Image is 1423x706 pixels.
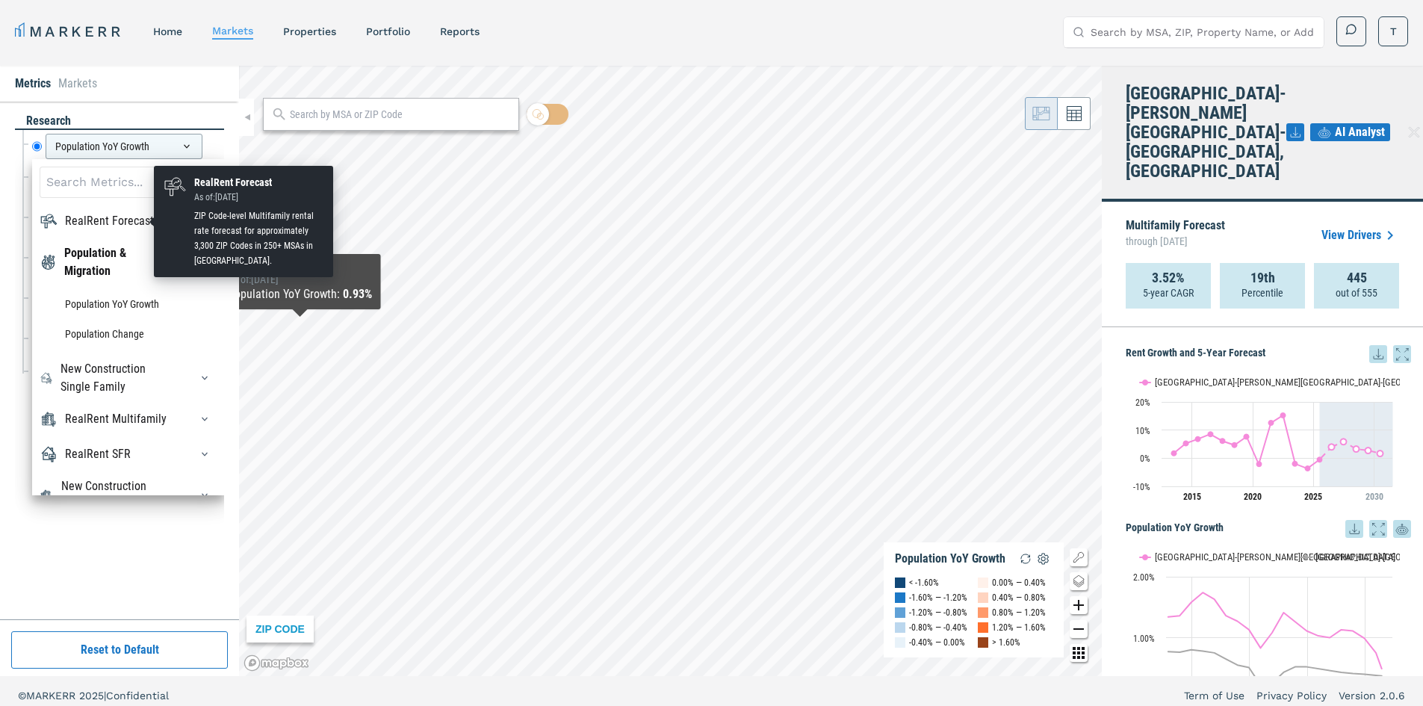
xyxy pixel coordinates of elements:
tspan: 2025 [1304,492,1322,502]
path: Wednesday, 28 Jun, 20:00, 3.27. Atlanta-Sandy Springs-Roswell, GA. [1354,446,1360,452]
div: Rent Growth and 5-Year Forecast. Highcharts interactive chart. [1126,363,1411,513]
h5: Population YoY Growth [1126,520,1411,538]
a: home [153,25,182,37]
div: Population & Migration [64,244,172,280]
a: Version 2.0.6 [1339,688,1405,703]
div: Population & MigrationPopulation & Migration [40,289,217,349]
path: Sunday, 28 Jun, 20:00, -2.11. Atlanta-Sandy Springs-Roswell, GA. [1256,461,1262,467]
input: Search by MSA, ZIP, Property Name, or Address [1091,17,1315,47]
div: RealRent MultifamilyRealRent Multifamily [40,407,217,431]
text: 20% [1135,397,1150,408]
text: 2.00% [1133,572,1155,583]
button: New Construction Single FamilyNew Construction Single Family [193,366,217,390]
tspan: 2030 [1365,492,1383,502]
text: 10% [1135,426,1150,436]
path: Friday, 28 Jun, 20:00, 1.75. Atlanta-Sandy Springs-Roswell, GA. [1171,450,1177,456]
img: Reload Legend [1017,550,1035,568]
path: Friday, 28 Jun, 20:00, 1.7. Atlanta-Sandy Springs-Roswell, GA. [1377,450,1383,456]
div: 1.20% — 1.60% [992,620,1046,635]
img: RealRent Forecast [163,175,187,199]
div: New Construction Single Family [61,360,173,396]
tspan: 2020 [1244,492,1262,502]
span: AI Analyst [1335,123,1385,141]
button: Show USA [1300,551,1332,563]
button: New Construction MultifamilyNew Construction Multifamily [193,483,217,507]
a: View Drivers [1321,226,1399,244]
img: RealRent Forecast [40,212,58,230]
div: RealRent Forecast [65,212,154,230]
button: RealRent SFRRealRent SFR [193,442,217,466]
canvas: Map [239,66,1102,676]
div: -0.80% — -0.40% [909,620,967,635]
path: Friday, 28 Jun, 20:00, -3.65. Atlanta-Sandy Springs-Roswell, GA. [1305,465,1311,471]
text: [GEOGRAPHIC_DATA] [1315,551,1395,563]
button: RealRent MultifamilyRealRent Multifamily [193,407,217,431]
path: Saturday, 28 Jun, 20:00, -0.5. Atlanta-Sandy Springs-Roswell, GA. [1317,456,1323,462]
button: Zoom out map button [1070,620,1088,638]
span: T [1390,24,1397,39]
div: -1.20% — -0.80% [909,605,967,620]
text: 0% [1140,453,1150,464]
path: Tuesday, 28 Jun, 20:00, 8.54. Atlanta-Sandy Springs-Roswell, GA. [1208,431,1214,437]
img: RealRent SFR [40,445,58,463]
button: Other options map button [1070,644,1088,662]
li: Population Change [40,319,217,349]
b: 0.93% [343,287,372,301]
input: Search Metrics... [40,167,217,198]
div: Population & MigrationPopulation & Migration [40,244,217,280]
span: MARKERR [26,690,79,702]
button: AI Analyst [1310,123,1390,141]
div: As of : [DATE] [228,273,372,285]
svg: Interactive chart [1126,363,1400,513]
a: reports [440,25,480,37]
img: RealRent Multifamily [40,410,58,428]
li: Population YoY Growth [40,289,217,319]
path: Monday, 28 Jun, 20:00, 12.55. Atlanta-Sandy Springs-Roswell, GA. [1268,420,1274,426]
div: Population YoY Growth : [228,285,372,303]
button: Show Atlanta-Sandy Springs-Roswell, GA [1140,377,1285,388]
strong: 3.52% [1152,270,1185,285]
button: Change style map button [1070,572,1088,590]
div: RealRent SFRRealRent SFR [40,442,217,466]
img: Settings [1035,550,1052,568]
a: Portfolio [366,25,410,37]
p: out of 555 [1336,285,1377,300]
a: properties [283,25,336,37]
button: Reset to Default [11,631,228,669]
div: RealRent Forecast [194,175,324,190]
div: 0.00% — 0.40% [992,575,1046,590]
span: through [DATE] [1126,232,1225,251]
h4: [GEOGRAPHIC_DATA]-[PERSON_NAME][GEOGRAPHIC_DATA]-[GEOGRAPHIC_DATA], [GEOGRAPHIC_DATA] [1126,84,1286,181]
input: Search by MSA or ZIP Code [290,107,511,123]
div: < -1.60% [909,575,939,590]
path: Thursday, 28 Jun, 20:00, 4.65. Atlanta-Sandy Springs-Roswell, GA. [1232,442,1238,448]
p: 5-year CAGR [1143,285,1194,300]
div: -0.40% — 0.00% [909,635,965,650]
div: research [15,113,224,130]
div: > 1.60% [992,635,1020,650]
path: Tuesday, 28 Jun, 20:00, 15.25. Atlanta-Sandy Springs-Roswell, GA. [1280,412,1286,418]
path: Monday, 28 Jun, 20:00, 5.89. Atlanta-Sandy Springs-Roswell, GA. [1341,439,1347,445]
div: RealRent SFR [65,445,131,463]
span: 2025 | [79,690,106,702]
a: Term of Use [1184,688,1244,703]
div: New Construction MultifamilyNew Construction Multifamily [40,477,217,513]
text: -10% [1133,482,1150,492]
g: Atlanta-Sandy Springs-Roswell, GA, line 2 of 2 with 5 data points. [1329,439,1383,456]
div: 0.40% — 0.80% [992,590,1046,605]
path: Wednesday, 28 Jun, 20:00, 6.13. Atlanta-Sandy Springs-Roswell, GA. [1220,438,1226,444]
div: -1.60% — -1.20% [909,590,967,605]
button: T [1378,16,1408,46]
div: ZIP CODE [247,616,314,642]
div: As of: [DATE] [194,190,324,205]
path: Wednesday, 28 Jun, 20:00, -2. Atlanta-Sandy Springs-Roswell, GA. [1292,461,1298,467]
span: © [18,690,26,702]
img: Population & Migration [40,253,57,271]
path: Sunday, 28 Jun, 20:00, 4.01. Atlanta-Sandy Springs-Roswell, GA. [1329,444,1335,450]
p: Percentile [1241,285,1283,300]
strong: 445 [1347,270,1367,285]
li: Metrics [15,75,51,93]
p: Multifamily Forecast [1126,220,1225,251]
button: Zoom in map button [1070,596,1088,614]
a: Mapbox logo [244,654,309,672]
